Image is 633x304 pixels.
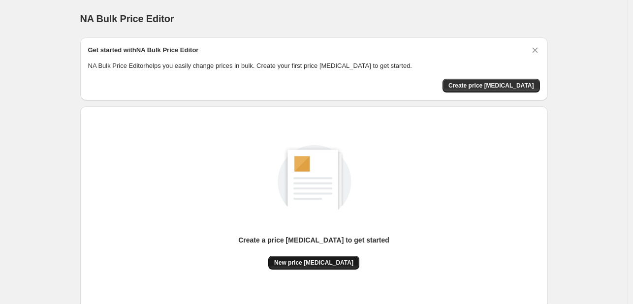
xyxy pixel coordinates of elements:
[80,13,174,24] span: NA Bulk Price Editor
[443,79,540,92] button: Create price change job
[238,235,389,245] p: Create a price [MEDICAL_DATA] to get started
[268,256,359,270] button: New price [MEDICAL_DATA]
[88,61,540,71] p: NA Bulk Price Editor helps you easily change prices in bulk. Create your first price [MEDICAL_DAT...
[274,259,353,267] span: New price [MEDICAL_DATA]
[88,45,199,55] h2: Get started with NA Bulk Price Editor
[448,82,534,90] span: Create price [MEDICAL_DATA]
[530,45,540,55] button: Dismiss card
